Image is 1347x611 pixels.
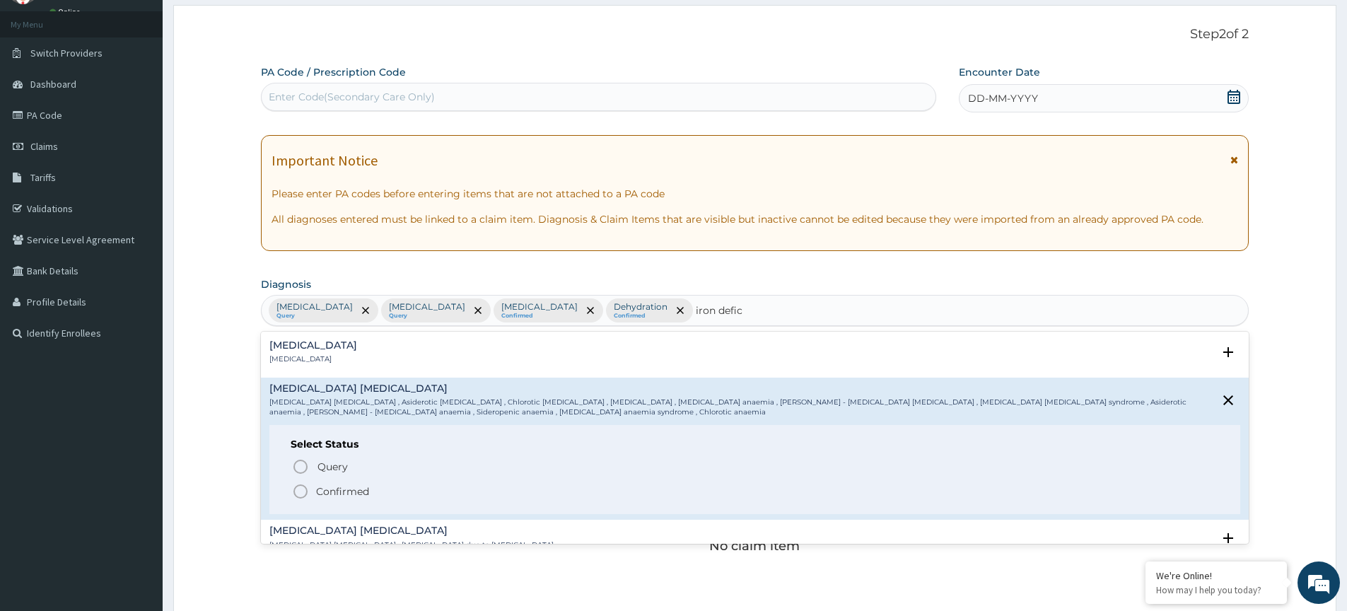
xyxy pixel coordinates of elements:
img: d_794563401_company_1708531726252_794563401 [26,71,57,106]
span: Query [317,460,348,474]
span: remove selection option [674,304,687,317]
i: open select status [1220,344,1237,361]
p: [MEDICAL_DATA] [269,354,357,364]
div: Minimize live chat window [232,7,266,41]
h1: Important Notice [272,153,378,168]
div: Chat with us now [74,79,238,98]
span: remove selection option [359,304,372,317]
p: Confirmed [316,484,369,499]
span: Switch Providers [30,47,103,59]
span: Claims [30,140,58,153]
small: Query [389,313,465,320]
small: Query [276,313,353,320]
i: close select status [1220,392,1237,409]
div: We're Online! [1156,569,1276,582]
h4: [MEDICAL_DATA] [MEDICAL_DATA] [269,525,554,536]
p: [MEDICAL_DATA] [276,301,353,313]
div: Enter Code(Secondary Care Only) [269,90,435,104]
p: Please enter PA codes before entering items that are not attached to a PA code [272,187,1238,201]
h6: Select Status [291,439,1219,450]
span: We're online! [82,178,195,321]
p: [MEDICAL_DATA] [MEDICAL_DATA] , [MEDICAL_DATA] due to [MEDICAL_DATA] [269,540,554,550]
i: status option filled [292,483,309,500]
small: Confirmed [501,313,578,320]
p: [MEDICAL_DATA] [389,301,465,313]
label: PA Code / Prescription Code [261,65,406,79]
small: Confirmed [614,313,667,320]
p: [MEDICAL_DATA] [501,301,578,313]
p: Step 2 of 2 [261,27,1249,42]
textarea: Type your message and hit 'Enter' [7,386,269,436]
span: DD-MM-YYYY [968,91,1038,105]
p: Dehydration [614,301,667,313]
span: remove selection option [584,304,597,317]
label: Diagnosis [261,277,311,291]
p: How may I help you today? [1156,584,1276,596]
span: remove selection option [472,304,484,317]
a: Online [49,7,83,17]
h4: [MEDICAL_DATA] [MEDICAL_DATA] [269,383,1213,394]
p: All diagnoses entered must be linked to a claim item. Diagnosis & Claim Items that are visible bu... [272,212,1238,226]
i: status option query [292,458,309,475]
p: No claim item [709,539,800,553]
span: Tariffs [30,171,56,184]
i: open select status [1220,530,1237,547]
span: Dashboard [30,78,76,91]
p: [MEDICAL_DATA] [MEDICAL_DATA] , Asiderotic [MEDICAL_DATA] , Chlorotic [MEDICAL_DATA] , [MEDICAL_D... [269,397,1213,418]
label: Encounter Date [959,65,1040,79]
h4: [MEDICAL_DATA] [269,340,357,351]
